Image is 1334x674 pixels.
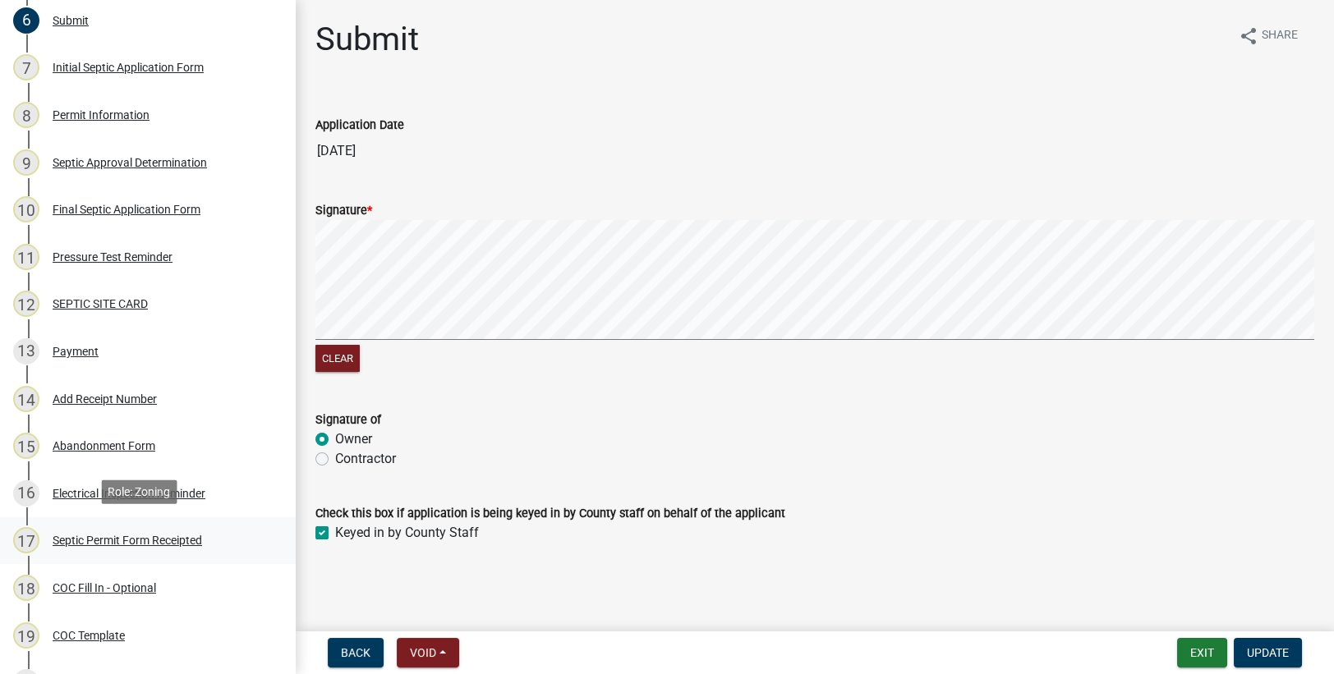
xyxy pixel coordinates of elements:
div: 14 [13,386,39,412]
i: share [1239,26,1258,46]
div: COC Fill In - Optional [53,582,156,594]
button: Back [328,638,384,667]
div: Payment [53,346,99,357]
div: 11 [13,244,39,270]
div: SEPTIC SITE CARD [53,298,148,309]
div: 6 [13,7,39,34]
div: Septic Permit Form Receipted [53,534,202,546]
div: Role: Zoning [101,479,177,503]
label: Signature [315,205,372,217]
div: 19 [13,622,39,649]
div: Add Receipt Number [53,393,157,405]
div: 12 [13,291,39,317]
button: Exit [1177,638,1227,667]
div: 18 [13,575,39,601]
label: Check this box if application is being keyed in by County staff on behalf of the applicant [315,508,785,520]
div: Submit [53,15,89,26]
span: Void [410,646,436,659]
span: Update [1247,646,1289,659]
button: shareShare [1226,20,1311,52]
div: COC Template [53,630,125,641]
div: 16 [13,480,39,507]
div: 10 [13,196,39,222]
div: 9 [13,149,39,176]
div: Electrical Inspection Reminder [53,488,205,499]
div: 17 [13,527,39,553]
label: Owner [335,429,372,449]
div: 15 [13,433,39,459]
div: Initial Septic Application Form [53,62,204,73]
div: Final Septic Application Form [53,204,200,215]
div: 7 [13,54,39,80]
label: Signature of [315,415,381,426]
button: Void [397,638,459,667]
div: Septic Approval Determination [53,157,207,168]
span: Share [1262,26,1298,46]
label: Contractor [335,449,396,469]
span: Back [341,646,370,659]
label: Keyed in by County Staff [335,523,479,543]
div: 8 [13,102,39,128]
div: 13 [13,338,39,365]
button: Clear [315,345,360,372]
div: Abandonment Form [53,440,155,452]
label: Application Date [315,120,404,131]
div: Permit Information [53,109,149,121]
div: Pressure Test Reminder [53,251,172,263]
h1: Submit [315,20,419,59]
button: Update [1234,638,1302,667]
